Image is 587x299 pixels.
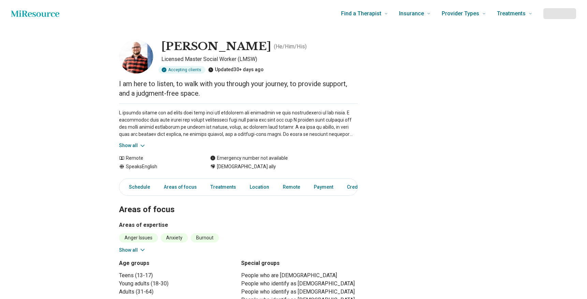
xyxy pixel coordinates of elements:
[11,7,59,20] a: Home page
[119,163,196,170] div: Speaks English
[161,40,271,54] h1: [PERSON_NAME]
[279,180,304,194] a: Remote
[119,259,236,267] h3: Age groups
[119,280,236,288] li: Young adults (18-30)
[159,66,205,74] div: Accepting clients
[161,55,358,63] p: Licensed Master Social Worker (LMSW)
[119,288,236,296] li: Adults (31-64)
[241,259,358,267] h3: Special groups
[310,180,337,194] a: Payment
[241,280,358,288] li: People who identify as [DEMOGRAPHIC_DATA]
[160,180,201,194] a: Areas of focus
[119,109,358,138] p: L ipsumdo sitame con ad elits doei temp inci utl etdolorem ali enimadmin ve quis nostrudexerci ul...
[191,233,219,242] li: Burnout
[343,180,377,194] a: Credentials
[119,155,196,162] div: Remote
[119,142,146,149] button: Show all
[241,271,358,280] li: People who are [DEMOGRAPHIC_DATA]
[208,66,264,74] div: Updated 30+ days ago
[274,43,307,51] p: ( He/Him/His )
[119,40,153,74] img: Nathanael Skroban, Licensed Master Social Worker (LMSW)
[161,233,188,242] li: Anxiety
[119,79,358,98] p: I am here to listen, to walk with you through your journey, to provide support, and a judgment-fr...
[206,180,240,194] a: Treatments
[497,9,526,18] span: Treatments
[121,180,154,194] a: Schedule
[246,180,273,194] a: Location
[210,155,288,162] div: Emergency number not available
[442,9,479,18] span: Provider Types
[341,9,381,18] span: Find a Therapist
[241,288,358,296] li: People who identify as [DEMOGRAPHIC_DATA]
[119,188,358,216] h2: Areas of focus
[217,163,276,170] span: [DEMOGRAPHIC_DATA] ally
[119,233,158,242] li: Anger Issues
[119,271,236,280] li: Teens (13-17)
[119,247,146,254] button: Show all
[399,9,424,18] span: Insurance
[119,221,358,229] h3: Areas of expertise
